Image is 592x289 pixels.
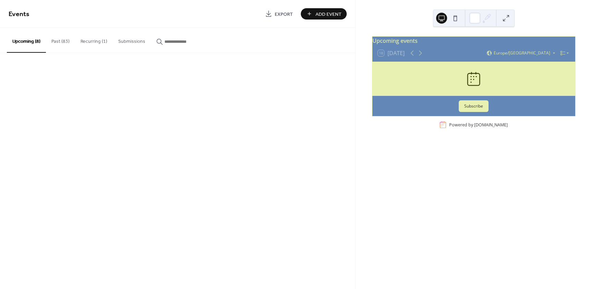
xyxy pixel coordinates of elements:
[260,8,298,20] a: Export
[459,100,489,112] button: Subscribe
[7,28,46,53] button: Upcoming (8)
[474,122,508,128] a: [DOMAIN_NAME]
[9,8,29,21] span: Events
[113,28,151,52] button: Submissions
[46,28,75,52] button: Past (83)
[301,8,347,20] button: Add Event
[316,11,342,18] span: Add Event
[372,37,575,45] div: Upcoming events
[449,122,508,128] div: Powered by
[275,11,293,18] span: Export
[75,28,113,52] button: Recurring (1)
[494,51,550,55] span: Europe/[GEOGRAPHIC_DATA]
